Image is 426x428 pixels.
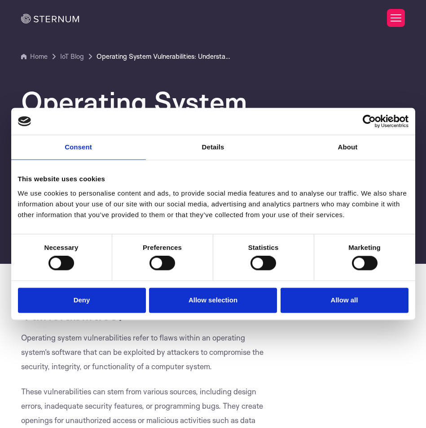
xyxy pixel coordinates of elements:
[11,135,146,160] a: Consent
[21,87,404,173] h1: Operating System Vulnerabilities: Understanding and Mitigating the Risk
[21,333,264,371] span: Operating system vulnerabilities refer to flaws within an operating system’s software that can be...
[18,188,408,220] div: We use cookies to personalise content and ads, to provide social media features and to analyse ou...
[18,174,408,184] div: This website uses cookies
[348,244,381,251] strong: Marketing
[281,135,415,160] a: About
[387,9,405,27] button: Toggle Menu
[146,135,281,160] a: Details
[330,114,408,128] a: Usercentrics Cookiebot - opens in a new window
[281,288,408,313] button: Allow all
[97,51,231,62] a: Operating System Vulnerabilities: Understanding and Mitigating the Risk
[18,288,146,313] button: Deny
[60,51,84,62] a: IoT Blog
[21,51,48,62] a: Home
[44,244,79,251] strong: Necessary
[18,116,31,126] img: logo
[248,244,279,251] strong: Statistics
[149,288,277,313] button: Allow selection
[143,244,182,251] strong: Preferences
